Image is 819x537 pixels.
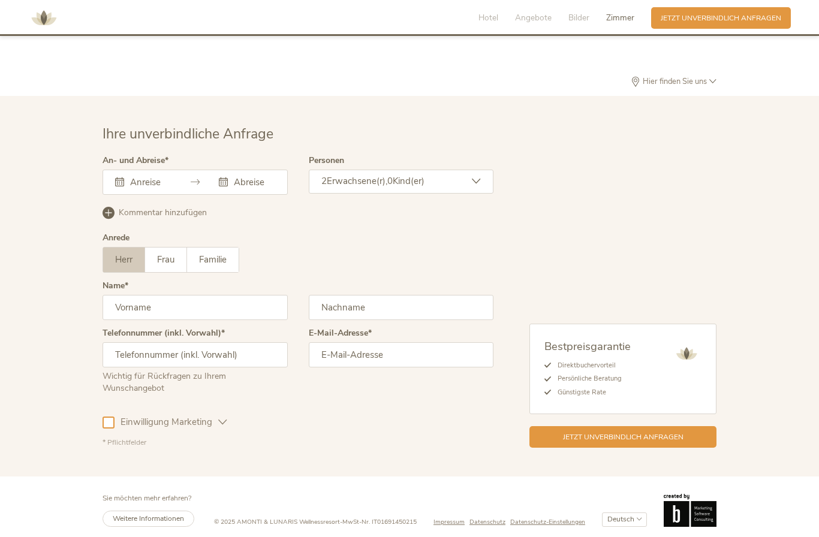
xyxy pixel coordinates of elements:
span: Datenschutz [469,517,505,526]
label: Telefonnummer (inkl. Vorwahl) [103,329,225,337]
span: MwSt-Nr. IT01691450215 [342,517,417,526]
input: Nachname [309,295,494,320]
span: - [340,517,342,526]
li: Günstigste Rate [551,386,631,399]
img: Brandnamic GmbH | Leading Hospitality Solutions [664,494,716,527]
input: Abreise [231,176,275,188]
span: Frau [157,254,174,266]
span: Zimmer [606,12,634,23]
label: E-Mail-Adresse [309,329,372,337]
span: Erwachsene(r), [327,175,387,187]
span: Einwilligung Marketing [115,416,218,429]
div: Wichtig für Rückfragen zu Ihrem Wunschangebot [103,367,288,394]
label: Name [103,282,128,290]
a: Impressum [433,518,469,527]
span: Bilder [568,12,589,23]
li: Direktbuchervorteil [551,359,631,372]
span: Jetzt unverbindlich anfragen [563,432,683,442]
span: Datenschutz-Einstellungen [510,517,585,526]
a: AMONTI & LUNARIS Wellnessresort [26,14,62,21]
input: E-Mail-Adresse [309,342,494,367]
span: Kind(er) [393,175,424,187]
span: Hier finden Sie uns [640,78,709,86]
span: 0 [387,175,393,187]
span: Jetzt unverbindlich anfragen [661,13,781,23]
input: Vorname [103,295,288,320]
span: Weitere Informationen [113,514,184,523]
input: Telefonnummer (inkl. Vorwahl) [103,342,288,367]
span: © 2025 AMONTI & LUNARIS Wellnessresort [214,517,340,526]
span: Hotel [478,12,498,23]
span: Ihre unverbindliche Anfrage [103,125,273,143]
span: 2 [321,175,327,187]
label: An- und Abreise [103,156,168,165]
span: Familie [199,254,227,266]
div: * Pflichtfelder [103,438,493,448]
a: Datenschutz-Einstellungen [510,518,585,527]
a: Datenschutz [469,518,510,527]
span: Angebote [515,12,552,23]
a: Weitere Informationen [103,511,194,527]
span: Sie möchten mehr erfahren? [103,493,191,503]
span: Herr [115,254,133,266]
img: AMONTI & LUNARIS Wellnessresort [672,339,701,369]
label: Personen [309,156,344,165]
span: Kommentar hinzufügen [119,207,207,219]
span: Impressum [433,517,465,526]
span: Bestpreisgarantie [544,339,631,354]
li: Persönliche Beratung [551,372,631,385]
div: Anrede [103,234,130,242]
input: Anreise [127,176,171,188]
